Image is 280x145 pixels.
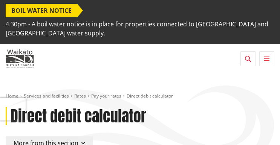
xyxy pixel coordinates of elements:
[6,93,274,99] nav: breadcrumb
[6,93,18,99] a: Home
[11,107,146,125] h1: Direct debit calculator
[24,93,69,99] a: Services and facilities
[6,17,274,40] span: 4.30pm - A boil water notice is in place for properties connected to [GEOGRAPHIC_DATA] and [GEOGR...
[74,93,86,99] a: Rates
[91,93,121,99] a: Pay your rates
[6,49,34,68] img: Waikato District Council - Te Kaunihera aa Takiwaa o Waikato
[6,4,77,17] span: BOIL WATER NOTICE
[127,93,173,99] span: Direct debit calculator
